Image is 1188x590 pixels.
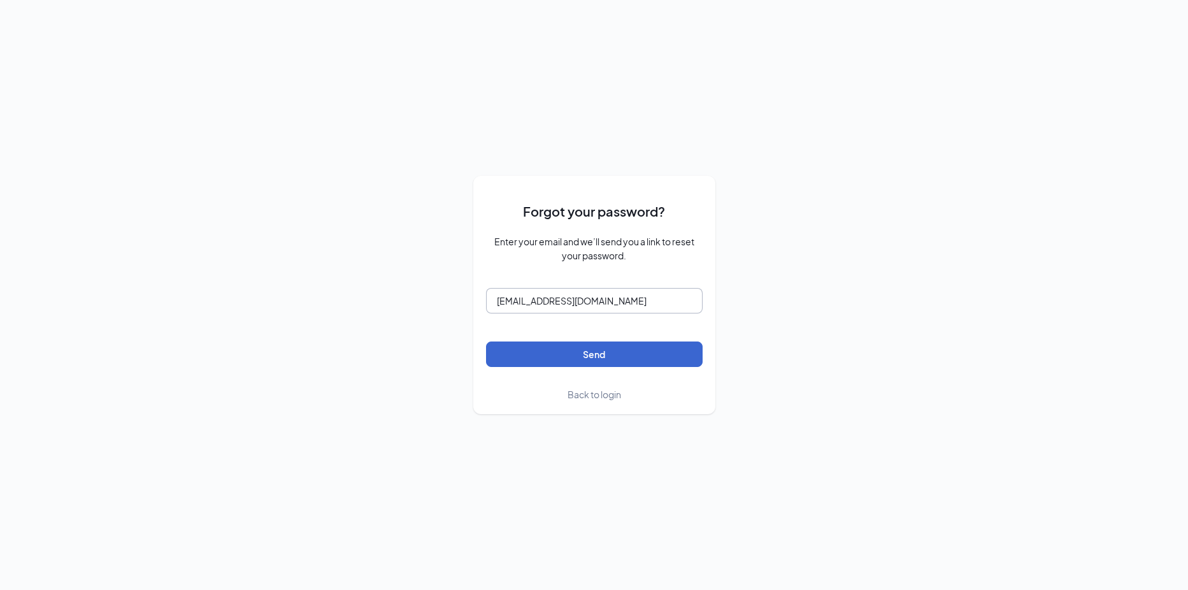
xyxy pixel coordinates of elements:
input: Email [486,288,703,313]
a: Back to login [568,387,621,401]
span: Back to login [568,389,621,400]
span: Enter your email and we’ll send you a link to reset your password. [486,234,703,263]
span: Forgot your password? [523,201,665,221]
button: Send [486,342,703,367]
